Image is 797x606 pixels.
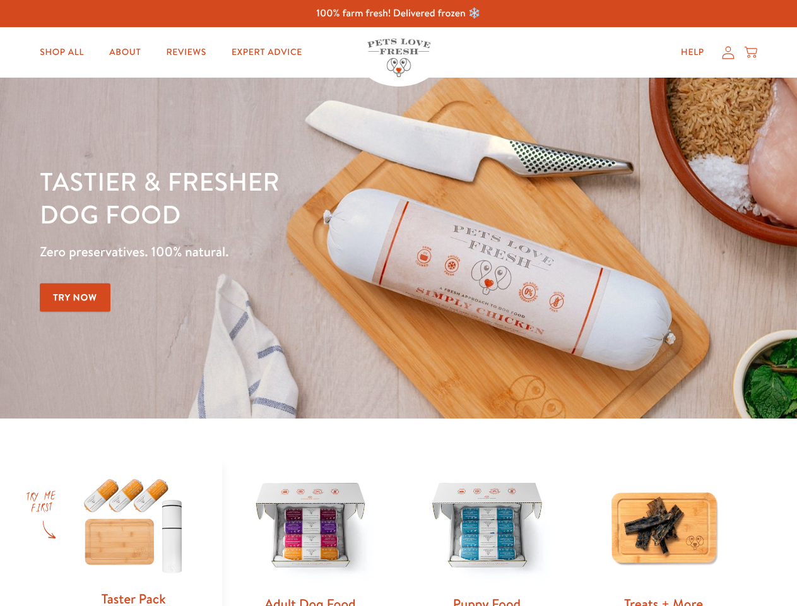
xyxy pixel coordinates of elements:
a: About [99,40,151,65]
img: Pets Love Fresh [367,39,430,77]
a: Expert Advice [221,40,312,65]
a: Help [671,40,714,65]
a: Reviews [156,40,216,65]
a: Try Now [40,283,110,312]
h1: Tastier & fresher dog food [40,165,518,230]
a: Shop All [30,40,94,65]
p: Zero preservatives. 100% natural. [40,241,518,263]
